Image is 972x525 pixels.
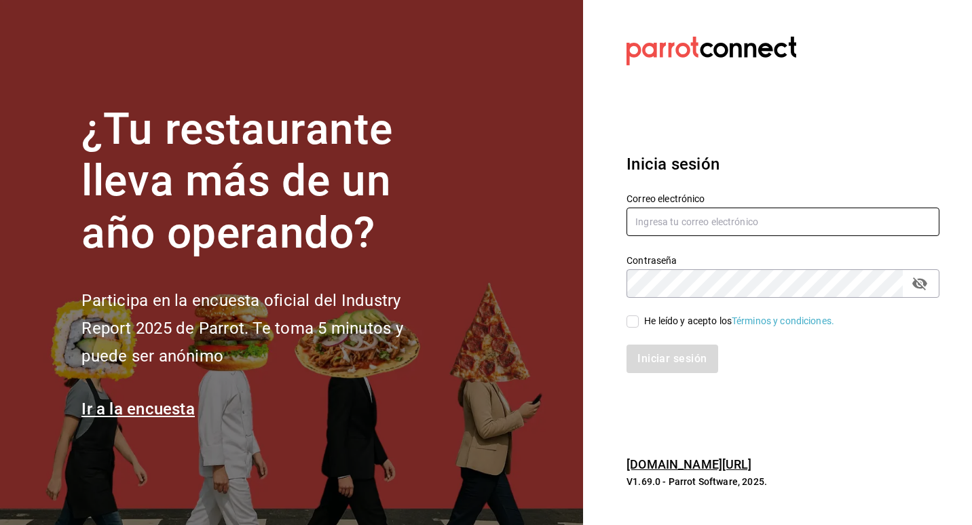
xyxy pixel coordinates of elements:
[627,255,939,265] label: Contraseña
[644,314,834,328] div: He leído y acepto los
[627,208,939,236] input: Ingresa tu correo electrónico
[81,400,195,419] a: Ir a la encuesta
[627,475,939,488] p: V1.69.0 - Parrot Software, 2025.
[627,457,751,471] a: [DOMAIN_NAME][URL]
[732,315,834,326] a: Términos y condiciones.
[81,104,448,260] h1: ¿Tu restaurante lleva más de un año operando?
[627,193,939,203] label: Correo electrónico
[908,272,931,295] button: passwordField
[81,287,448,370] h2: Participa en la encuesta oficial del Industry Report 2025 de Parrot. Te toma 5 minutos y puede se...
[627,152,939,176] h3: Inicia sesión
